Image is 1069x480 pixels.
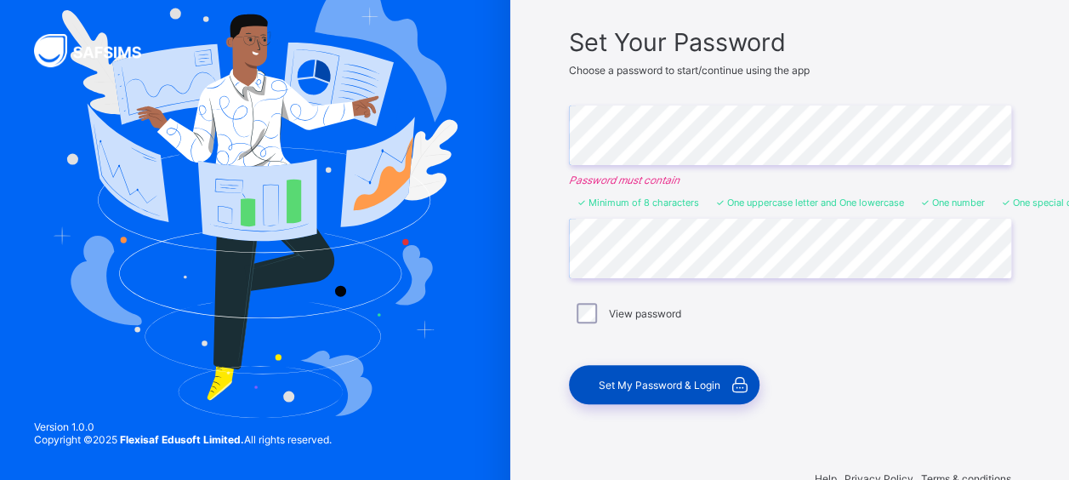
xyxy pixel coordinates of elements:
li: One uppercase letter and One lowercase [716,197,904,209]
label: View password [609,307,681,320]
span: Copyright © 2025 All rights reserved. [34,433,332,446]
img: SAFSIMS Logo [34,34,162,67]
span: Set My Password & Login [599,379,720,391]
span: Version 1.0.0 [34,420,332,433]
em: Password must contain [569,174,1011,186]
li: One number [921,197,985,209]
span: Set Your Password [569,27,1011,57]
li: Minimum of 8 characters [577,197,699,209]
span: Choose a password to start/continue using the app [569,64,810,77]
strong: Flexisaf Edusoft Limited. [120,433,244,446]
